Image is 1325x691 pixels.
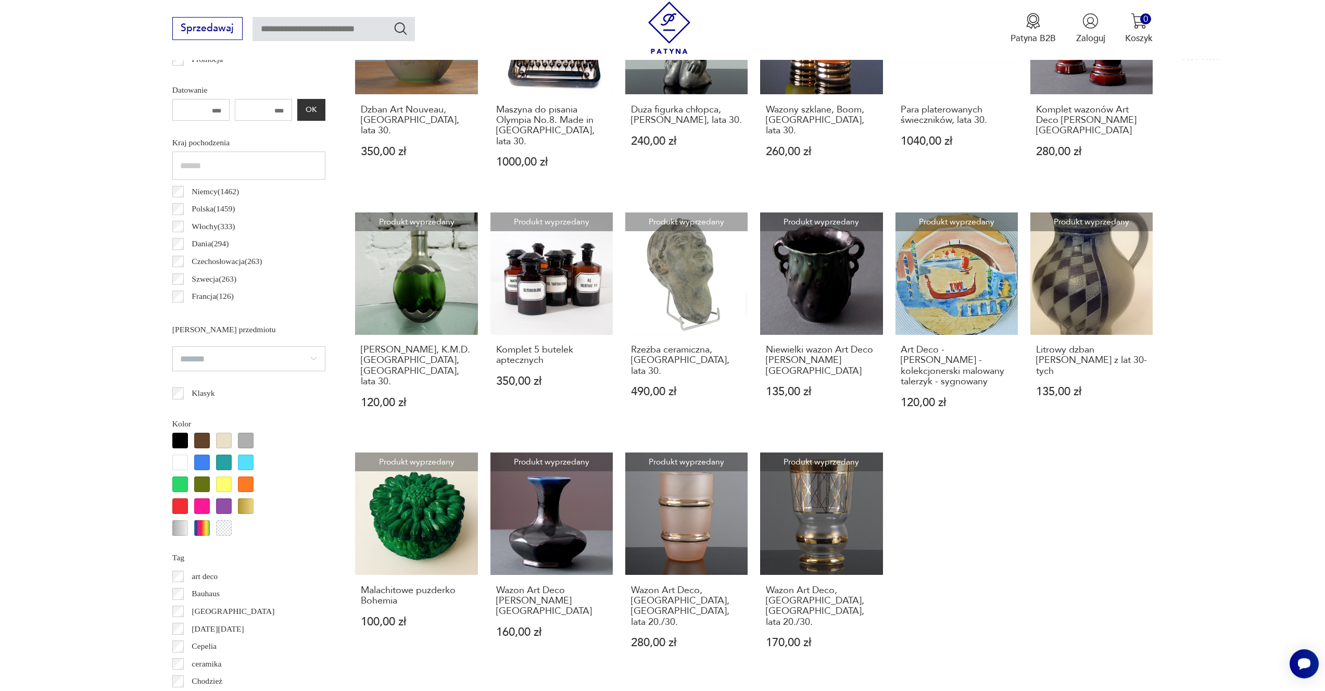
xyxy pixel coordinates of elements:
[361,146,472,157] p: 350,00 zł
[192,674,222,688] p: Chodzież
[172,136,325,149] p: Kraj pochodzenia
[631,345,742,376] h3: Rzeżba ceramiczna, [GEOGRAPHIC_DATA], lata 30.
[760,212,882,433] a: Produkt wyprzedanyNiewielki wazon Art Deco Thulin BelgiumNiewielki wazon Art Deco [PERSON_NAME] [...
[631,637,742,648] p: 280,00 zł
[192,587,220,600] p: Bauhaus
[766,345,877,376] h3: Niewielki wazon Art Deco [PERSON_NAME] [GEOGRAPHIC_DATA]
[631,585,742,628] h3: Wazon Art Deco, [GEOGRAPHIC_DATA], [GEOGRAPHIC_DATA], lata 20./30.
[496,157,608,168] p: 1000,00 zł
[766,585,877,628] h3: Wazon Art Deco, [GEOGRAPHIC_DATA], [GEOGRAPHIC_DATA], lata 20./30.
[1140,14,1151,24] div: 0
[192,255,262,268] p: Czechosłowacja ( 263 )
[172,17,243,40] button: Sprzedawaj
[625,212,748,433] a: Produkt wyprzedanyRzeżba ceramiczna, Belgia, lata 30.Rzeżba ceramiczna, [GEOGRAPHIC_DATA], lata 3...
[192,272,236,286] p: Szwecja ( 263 )
[355,212,477,433] a: Produkt wyprzedanyButelka, K.M.D. Tiel, Holandia, lata 30.[PERSON_NAME], K.M.D. [GEOGRAPHIC_DATA]...
[895,212,1018,433] a: Produkt wyprzedanyArt Deco - Ivory Ware - kolekcjonerski malowany talerzyk - sygnowanyArt Deco - ...
[192,237,229,250] p: Dania ( 294 )
[496,105,608,147] h3: Maszyna do pisania Olympia No.8. Made in [GEOGRAPHIC_DATA], lata 30.
[192,202,235,216] p: Polska ( 1459 )
[361,397,472,408] p: 120,00 zł
[1036,386,1147,397] p: 135,00 zł
[496,376,608,387] p: 350,00 zł
[361,617,472,627] p: 100,00 zł
[192,570,218,583] p: art deco
[1011,13,1056,44] button: Patyna B2B
[766,146,877,157] p: 260,00 zł
[1036,105,1147,136] h3: Komplet wazonów Art Deco [PERSON_NAME] [GEOGRAPHIC_DATA]
[1036,146,1147,157] p: 280,00 zł
[631,136,742,147] p: 240,00 zł
[1131,13,1147,29] img: Ikona koszyka
[766,637,877,648] p: 170,00 zł
[766,386,877,397] p: 135,00 zł
[631,386,742,397] p: 490,00 zł
[1290,649,1319,679] iframe: Smartsupp widget button
[192,220,235,233] p: Włochy ( 333 )
[760,453,882,673] a: Produkt wyprzedanyWazon Art Deco, Boom, Belgia, lata 20./30.Wazon Art Deco, [GEOGRAPHIC_DATA], [G...
[901,345,1012,387] h3: Art Deco - [PERSON_NAME] - kolekcjonerski malowany talerzyk - sygnowany
[361,105,472,136] h3: Dzban Art Nouveau, [GEOGRAPHIC_DATA], lata 30.
[192,639,217,653] p: Cepelia
[192,657,221,671] p: ceramika
[496,627,608,638] p: 160,00 zł
[496,345,608,366] h3: Komplet 5 butelek aptecznych
[1030,212,1153,433] a: Produkt wyprzedanyLitrowy dzban REINHOLD MERKELBACH z lat 30-tychLitrowy dzban [PERSON_NAME] z la...
[192,290,234,303] p: Francja ( 126 )
[192,386,214,400] p: Klasyk
[643,2,696,54] img: Patyna - sklep z meblami i dekoracjami vintage
[1011,32,1056,44] p: Patyna B2B
[766,105,877,136] h3: Wazony szklane, Boom, [GEOGRAPHIC_DATA], lata 30.
[490,453,613,673] a: Produkt wyprzedanyWazon Art Deco Thulin BelgiumWazon Art Deco [PERSON_NAME] [GEOGRAPHIC_DATA]160,...
[192,307,288,321] p: [GEOGRAPHIC_DATA] ( 99 )
[172,83,325,97] p: Datowanie
[901,397,1012,408] p: 120,00 zł
[496,585,608,617] h3: Wazon Art Deco [PERSON_NAME] [GEOGRAPHIC_DATA]
[1125,13,1153,44] button: 0Koszyk
[192,622,244,636] p: [DATE][DATE]
[1076,13,1105,44] button: Zaloguj
[1076,32,1105,44] p: Zaloguj
[172,323,325,336] p: [PERSON_NAME] przedmiotu
[192,605,274,618] p: [GEOGRAPHIC_DATA]
[1125,32,1153,44] p: Koszyk
[1011,13,1056,44] a: Ikona medaluPatyna B2B
[1025,13,1041,29] img: Ikona medalu
[192,185,239,198] p: Niemcy ( 1462 )
[172,25,243,33] a: Sprzedawaj
[361,345,472,387] h3: [PERSON_NAME], K.M.D. [GEOGRAPHIC_DATA], [GEOGRAPHIC_DATA], lata 30.
[490,212,613,433] a: Produkt wyprzedanyKomplet 5 butelek aptecznychKomplet 5 butelek aptecznych350,00 zł
[625,453,748,673] a: Produkt wyprzedanyWazon Art Deco, Boom, Belgia, lata 20./30.Wazon Art Deco, [GEOGRAPHIC_DATA], [G...
[901,105,1012,126] h3: Para platerowanych świeczników, lata 30.
[1082,13,1099,29] img: Ikonka użytkownika
[297,99,325,121] button: OK
[631,105,742,126] h3: Duża figurka chłopca, [PERSON_NAME], lata 30.
[355,453,477,673] a: Produkt wyprzedanyMalachitowe puzderko BohemiaMalachitowe puzderko Bohemia100,00 zł
[1036,345,1147,376] h3: Litrowy dzban [PERSON_NAME] z lat 30-tych
[361,585,472,607] h3: Malachitowe puzderko Bohemia
[172,417,325,431] p: Kolor
[901,136,1012,147] p: 1040,00 zł
[172,551,325,564] p: Tag
[393,21,408,36] button: Szukaj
